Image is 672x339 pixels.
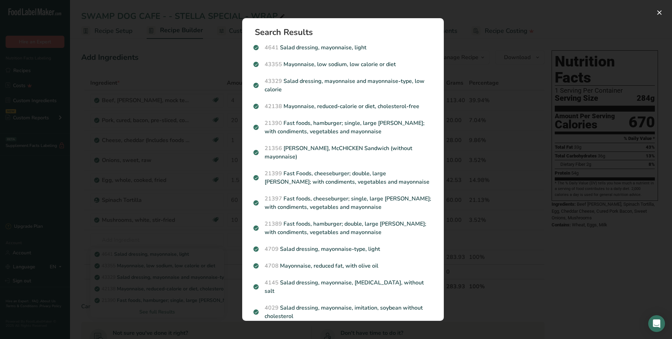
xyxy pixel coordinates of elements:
[265,103,282,110] span: 42138
[265,220,282,228] span: 21389
[253,304,433,320] p: Salad dressing, mayonnaise, imitation, soybean without cholesterol
[265,44,279,51] span: 4641
[253,262,433,270] p: Mayonnaise, reduced fat, with olive oil
[253,169,433,186] p: Fast Foods, cheeseburger; double, large [PERSON_NAME]; with condiments, vegetables and mayonnaise
[253,278,433,295] p: Salad dressing, mayonnaise, [MEDICAL_DATA], without salt
[265,61,282,68] span: 43355
[265,77,282,85] span: 43329
[253,220,433,236] p: Fast foods, hamburger; double, large [PERSON_NAME]; with condiments, vegetables and mayonnaise
[265,279,279,287] span: 4145
[265,119,282,127] span: 21390
[265,262,279,270] span: 4708
[253,102,433,111] p: Mayonnaise, reduced-calorie or diet, cholesterol-free
[253,119,433,136] p: Fast foods, hamburger; single, large [PERSON_NAME]; with condiments, vegetables and mayonnaise
[253,144,433,161] p: [PERSON_NAME], McCHICKEN Sandwich (without mayonnaise)
[253,195,433,211] p: Fast foods, cheeseburger; single, large [PERSON_NAME]; with condiments, vegetables and mayonnaise
[253,60,433,69] p: Mayonnaise, low sodium, low calorie or diet
[265,144,282,152] span: 21356
[648,315,665,332] div: Open Intercom Messenger
[253,77,433,94] p: Salad dressing, mayonnaise and mayonnaise-type, low calorie
[253,43,433,52] p: Salad dressing, mayonnaise, light
[265,245,279,253] span: 4709
[265,304,279,312] span: 4029
[255,28,437,36] h1: Search Results
[265,195,282,203] span: 21397
[253,245,433,253] p: Salad dressing, mayonnaise-type, light
[265,170,282,177] span: 21399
